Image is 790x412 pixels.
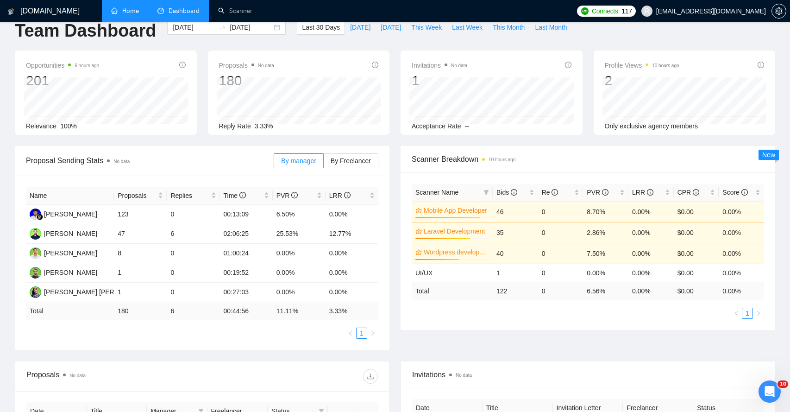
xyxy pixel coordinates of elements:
[412,60,467,71] span: Invitations
[348,330,353,336] span: left
[26,302,114,320] td: Total
[167,302,219,320] td: 6
[731,308,742,319] li: Previous Page
[30,288,152,295] a: SS[PERSON_NAME] [PERSON_NAME]
[37,214,43,220] img: gigradar-bm.png
[114,224,167,244] td: 47
[220,263,273,283] td: 00:19:52
[411,22,442,32] span: This Week
[530,20,572,35] button: Last Month
[326,263,378,283] td: 0.00%
[26,155,274,166] span: Proposal Sending Stats
[538,282,583,300] td: 0
[26,60,99,71] span: Opportunities
[415,269,433,277] a: UI/UX
[44,248,97,258] div: [PERSON_NAME]
[157,7,164,14] span: dashboard
[356,328,367,339] li: 1
[173,22,215,32] input: Start date
[693,189,699,196] span: info-circle
[719,201,764,222] td: 0.00%
[756,311,761,316] span: right
[167,244,219,263] td: 0
[281,157,316,165] span: By manager
[26,72,99,89] div: 201
[777,380,788,388] span: 10
[647,189,653,196] span: info-circle
[345,328,356,339] li: Previous Page
[30,228,41,240] img: SK
[493,201,538,222] td: 46
[224,192,246,199] span: Time
[26,369,202,384] div: Proposals
[415,228,422,235] span: crown
[621,6,632,16] span: 117
[493,22,525,32] span: This Month
[345,20,376,35] button: [DATE]
[628,201,674,222] td: 0.00%
[297,20,345,35] button: Last 30 Days
[674,282,719,300] td: $ 0.00
[273,244,326,263] td: 0.00%
[762,151,775,158] span: New
[741,189,748,196] span: info-circle
[406,20,447,35] button: This Week
[677,189,699,196] span: CPR
[114,283,167,302] td: 1
[632,189,653,196] span: LRR
[381,22,401,32] span: [DATE]
[276,192,298,199] span: PVR
[415,249,422,255] span: crown
[26,122,56,130] span: Relevance
[370,330,376,336] span: right
[674,264,719,282] td: $0.00
[412,122,461,130] span: Acceptance Rate
[239,192,246,198] span: info-circle
[220,302,273,320] td: 00:44:56
[230,22,272,32] input: End date
[255,122,273,130] span: 3.33%
[167,224,219,244] td: 6
[424,226,487,236] a: Laravel Development
[30,286,41,298] img: SS
[734,311,739,316] span: left
[75,63,99,68] time: 6 hours ago
[628,264,674,282] td: 0.00%
[364,373,377,380] span: download
[114,205,167,224] td: 123
[291,192,298,198] span: info-circle
[719,282,764,300] td: 0.00 %
[258,63,274,68] span: No data
[592,6,620,16] span: Connects:
[731,308,742,319] button: left
[605,60,679,71] span: Profile Views
[493,243,538,264] td: 40
[179,62,186,68] span: info-circle
[113,159,130,164] span: No data
[219,72,274,89] div: 180
[367,328,378,339] button: right
[60,122,77,130] span: 100%
[753,308,764,319] li: Next Page
[329,192,351,199] span: LRR
[605,72,679,89] div: 2
[220,283,273,302] td: 00:27:03
[465,122,469,130] span: --
[273,263,326,283] td: 0.00%
[219,122,251,130] span: Reply Rate
[30,247,41,259] img: AC
[482,185,491,199] span: filter
[219,24,226,31] span: swap-right
[742,308,752,318] a: 1
[719,264,764,282] td: 0.00%
[538,222,583,243] td: 0
[542,189,558,196] span: Re
[538,243,583,264] td: 0
[415,207,422,214] span: crown
[372,62,378,68] span: info-circle
[169,7,200,15] span: Dashboard
[357,328,367,338] a: 1
[367,328,378,339] li: Next Page
[331,157,371,165] span: By Freelancer
[489,157,515,162] time: 10 hours ago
